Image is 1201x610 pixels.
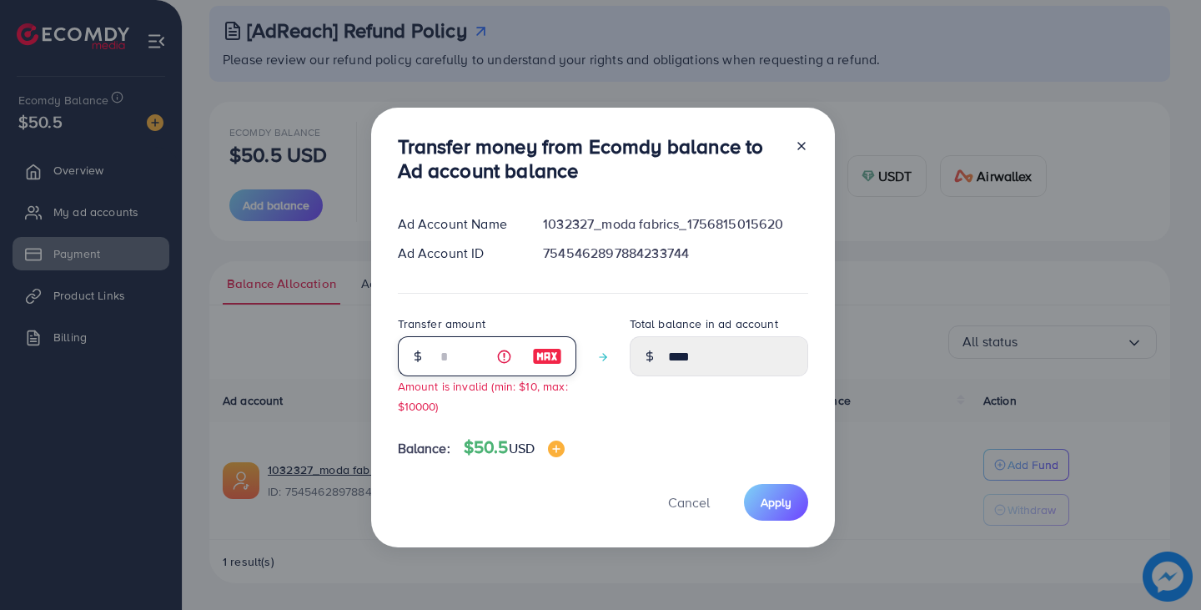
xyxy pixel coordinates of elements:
label: Total balance in ad account [630,315,778,332]
span: Cancel [668,493,710,512]
h3: Transfer money from Ecomdy balance to Ad account balance [398,134,781,183]
h4: $50.5 [464,437,565,458]
span: USD [509,439,535,457]
div: Ad Account ID [384,244,530,263]
small: Amount is invalid (min: $10, max: $10000) [398,378,568,413]
img: image [548,441,565,457]
span: Balance: [398,439,450,458]
div: 1032327_moda fabrics_1756815015620 [530,214,821,234]
label: Transfer amount [398,315,485,332]
div: 7545462897884233744 [530,244,821,263]
button: Cancel [647,484,731,520]
img: image [532,346,562,366]
span: Apply [761,494,791,511]
button: Apply [744,484,808,520]
div: Ad Account Name [384,214,530,234]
